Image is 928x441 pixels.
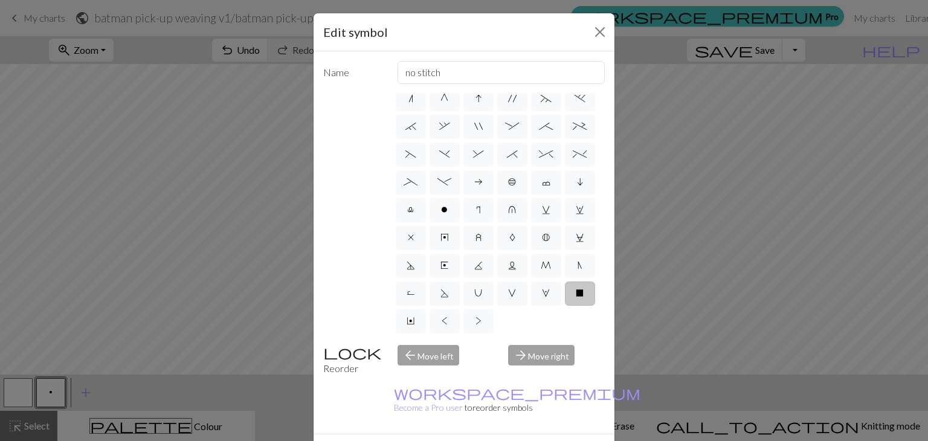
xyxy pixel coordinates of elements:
[394,388,640,413] small: to reorder symbols
[316,61,390,84] label: Name
[407,316,414,326] span: Y
[405,149,416,159] span: (
[439,121,450,131] span: ,
[576,233,584,242] span: C
[508,94,517,103] span: '
[407,260,415,270] span: D
[542,288,550,298] span: W
[316,345,390,376] div: Reorder
[476,205,480,214] span: r
[508,177,517,187] span: b
[541,94,552,103] span: ~
[575,94,585,103] span: .
[576,205,584,214] span: w
[394,388,640,413] a: Become a Pro user
[508,205,516,214] span: u
[576,288,584,298] span: X
[475,94,482,103] span: I
[539,121,553,131] span: ;
[590,22,610,42] button: Close
[441,205,448,214] span: o
[539,149,553,159] span: ^
[440,233,449,242] span: y
[442,316,448,326] span: <
[509,233,515,242] span: A
[440,260,448,270] span: E
[508,288,516,298] span: V
[437,177,451,187] span: -
[542,205,550,214] span: v
[404,177,417,187] span: _
[394,384,640,401] span: workspace_premium
[505,121,519,131] span: :
[474,260,483,270] span: K
[474,288,482,298] span: U
[440,94,448,103] span: G
[573,121,587,131] span: +
[475,233,482,242] span: z
[577,177,583,187] span: i
[439,149,450,159] span: )
[475,316,482,326] span: >
[508,260,517,270] span: L
[542,233,550,242] span: B
[407,205,414,214] span: l
[474,177,483,187] span: a
[407,288,415,298] span: R
[405,121,416,131] span: `
[408,233,414,242] span: x
[542,177,550,187] span: c
[408,94,413,103] span: n
[323,23,388,41] h5: Edit symbol
[541,260,551,270] span: M
[473,149,484,159] span: &
[573,149,587,159] span: %
[440,288,449,298] span: S
[578,260,582,270] span: N
[474,121,483,131] span: "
